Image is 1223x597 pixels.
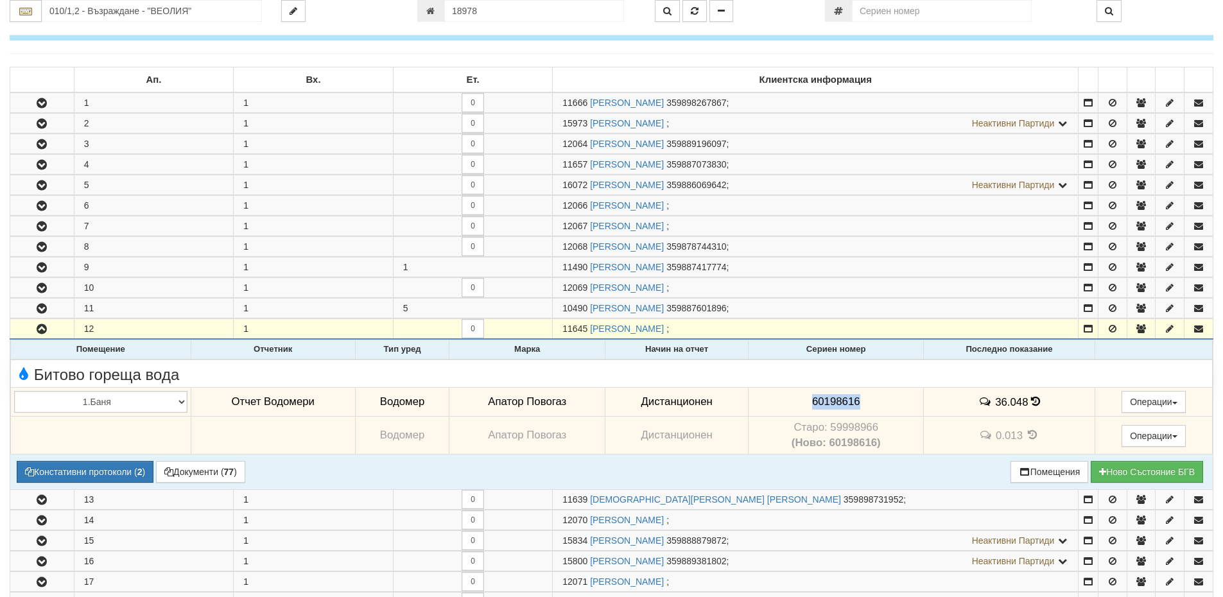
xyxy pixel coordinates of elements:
span: Партида № [562,139,587,149]
span: 359889381802 [666,556,726,566]
span: 359886069642 [666,180,726,190]
span: Партида № [562,98,587,108]
span: 359887073830 [666,159,726,169]
td: 6 [74,196,234,216]
span: Партида № [562,118,587,128]
td: 1 [234,278,394,298]
span: Партида № [562,282,587,293]
td: 1 [234,92,394,113]
td: ; [553,216,1079,236]
span: Партида № [562,324,587,334]
span: Партида № [562,515,587,525]
td: 9 [74,257,234,277]
b: Вх. [306,74,321,85]
td: Ап.: No sort applied, sorting is disabled [74,67,234,93]
td: : No sort applied, sorting is disabled [1156,67,1184,93]
td: 1 [234,216,394,236]
span: Партида № [562,159,587,169]
td: ; [553,572,1079,592]
td: ; [553,134,1079,154]
td: 1 [234,134,394,154]
button: Операции [1122,425,1186,447]
td: 1 [234,510,394,530]
button: Новo Състояние БГВ [1091,461,1203,483]
td: ; [553,257,1079,277]
td: ; [553,278,1079,298]
span: 359878744310 [666,241,726,252]
td: ; [553,319,1079,340]
td: ; [553,298,1079,318]
a: [PERSON_NAME] [590,221,664,231]
a: [PERSON_NAME] [590,262,664,272]
td: 1 [234,257,394,277]
a: [PERSON_NAME] [590,303,664,313]
td: Дистанционен [605,387,749,417]
td: 14 [74,510,234,530]
span: Партида № [562,303,587,313]
a: [PERSON_NAME] [590,241,664,252]
td: Водомер [355,417,449,454]
td: 5 [74,175,234,195]
td: 15 [74,531,234,551]
td: 4 [74,155,234,175]
td: 1 [234,490,394,510]
td: ; [553,510,1079,530]
td: ; [553,114,1079,134]
a: [DEMOGRAPHIC_DATA][PERSON_NAME] [PERSON_NAME] [590,494,841,505]
span: История на забележките [978,395,995,408]
span: Партида № [562,221,587,231]
a: [PERSON_NAME] [590,324,664,334]
span: Партида № [562,556,587,566]
td: ; [553,155,1079,175]
span: Партида № [562,262,587,272]
button: Помещения [1010,461,1089,483]
a: [PERSON_NAME] [590,576,664,587]
td: 16 [74,551,234,571]
th: Марка [449,340,605,359]
td: 1 [234,319,394,340]
b: 2 [137,467,143,477]
b: Ап. [146,74,162,85]
td: 1 [234,196,394,216]
a: [PERSON_NAME] [590,556,664,566]
td: 1 [234,572,394,592]
span: 1 [403,262,408,272]
td: : No sort applied, sorting is disabled [1127,67,1156,93]
a: [PERSON_NAME] [590,159,664,169]
td: 1 [74,92,234,113]
span: 36.048 [995,395,1028,408]
span: История на забележките [979,429,996,441]
td: 10 [74,278,234,298]
b: Ет. [467,74,480,85]
td: 8 [74,237,234,257]
span: 359898731952 [844,494,903,505]
a: [PERSON_NAME] [590,200,664,211]
b: (Ново: 60198616) [792,437,881,449]
td: ; [553,92,1079,113]
td: Ет.: No sort applied, sorting is disabled [393,67,553,93]
td: 1 [234,298,394,318]
span: 5 [403,303,408,313]
a: [PERSON_NAME] [590,139,664,149]
a: [PERSON_NAME] [590,98,664,108]
td: Вх.: No sort applied, sorting is disabled [234,67,394,93]
button: Констативни протоколи (2) [17,461,153,483]
td: 1 [234,237,394,257]
th: Последно показание [924,340,1095,359]
span: 359889196097 [666,139,726,149]
th: Тип уред [355,340,449,359]
td: Водомер [355,387,449,417]
a: [PERSON_NAME] [590,535,664,546]
td: 1 [234,155,394,175]
td: 13 [74,490,234,510]
button: Операции [1122,391,1186,413]
td: ; [553,237,1079,257]
span: Битово гореща вода [14,367,179,383]
td: 1 [234,531,394,551]
td: Апатор Повогаз [449,417,605,454]
td: Дистанционен [605,417,749,454]
td: Устройство със сериен номер 59998966 беше подменено от устройство със сериен номер 60198616 [749,417,924,454]
td: : No sort applied, sorting is disabled [1098,67,1127,93]
span: 60198616 [812,395,860,408]
td: 1 [234,114,394,134]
